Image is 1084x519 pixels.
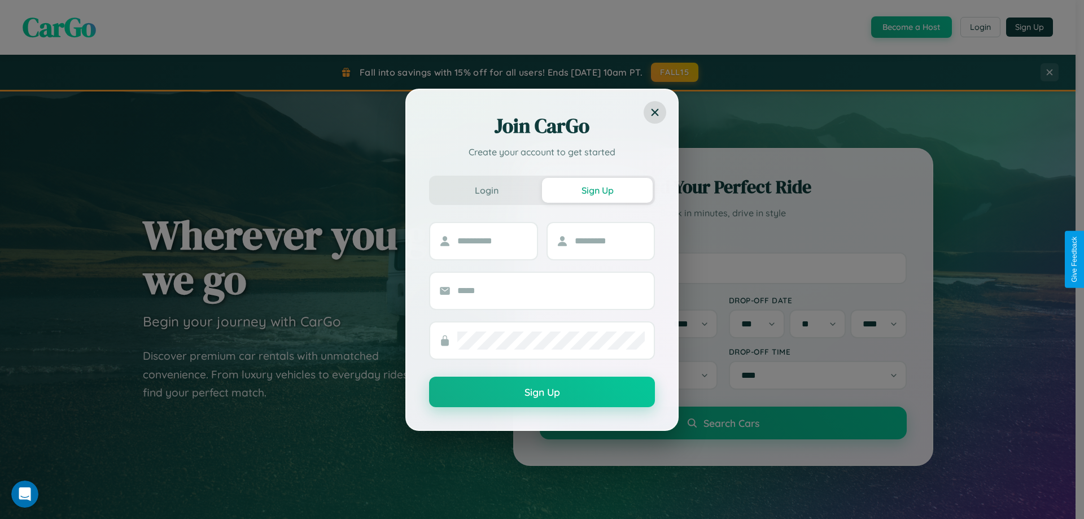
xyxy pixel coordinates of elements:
button: Login [431,178,542,203]
button: Sign Up [542,178,653,203]
h2: Join CarGo [429,112,655,139]
p: Create your account to get started [429,145,655,159]
button: Sign Up [429,377,655,407]
div: Give Feedback [1070,237,1078,282]
iframe: Intercom live chat [11,481,38,508]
